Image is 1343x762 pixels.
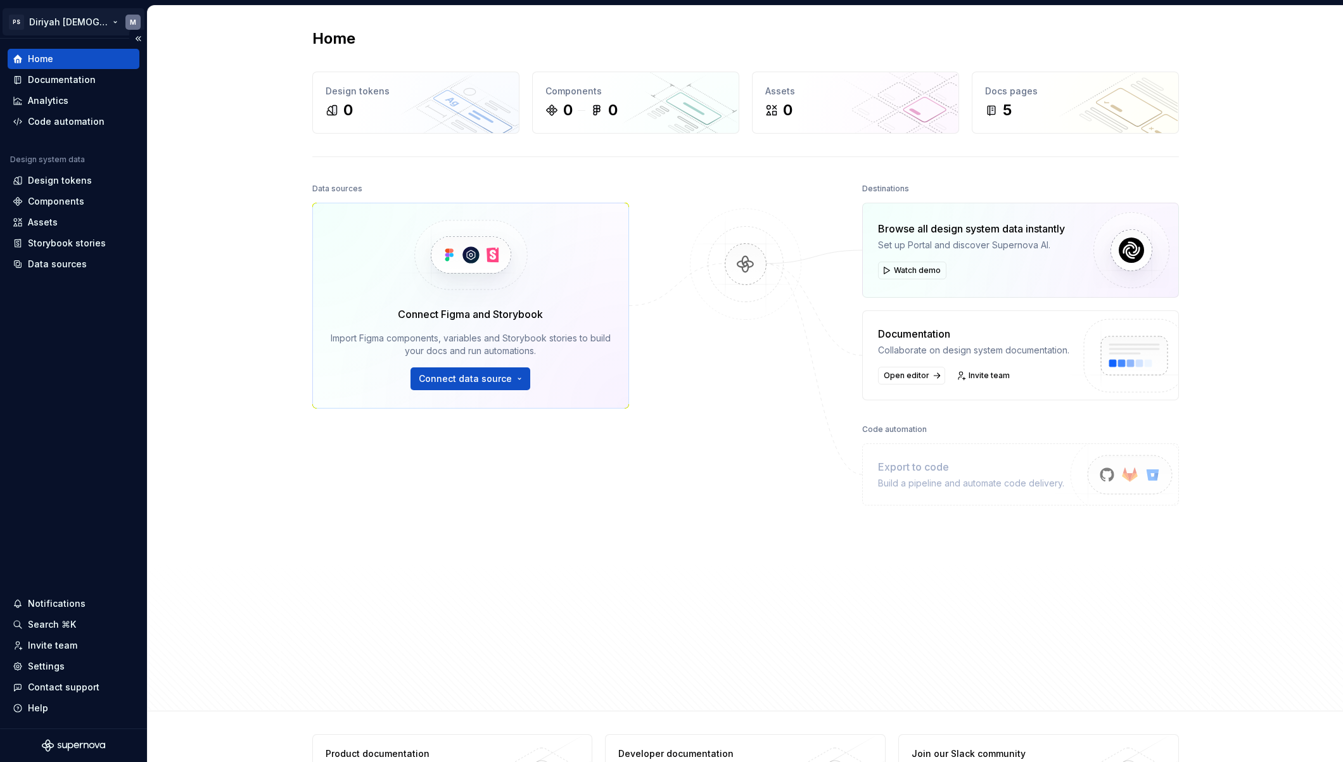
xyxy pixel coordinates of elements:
[9,15,24,30] div: PS
[608,100,618,120] div: 0
[8,191,139,212] a: Components
[862,421,927,438] div: Code automation
[8,91,139,111] a: Analytics
[326,747,510,760] div: Product documentation
[28,237,106,250] div: Storybook stories
[878,477,1064,490] div: Build a pipeline and automate code delivery.
[10,155,85,165] div: Design system data
[8,677,139,697] button: Contact support
[28,174,92,187] div: Design tokens
[411,367,530,390] button: Connect data source
[29,16,110,29] div: Diriyah [DEMOGRAPHIC_DATA]
[28,94,68,107] div: Analytics
[419,372,512,385] span: Connect data source
[8,254,139,274] a: Data sources
[8,635,139,656] a: Invite team
[1003,100,1012,120] div: 5
[985,85,1166,98] div: Docs pages
[878,459,1064,474] div: Export to code
[953,367,1015,384] a: Invite team
[398,307,543,322] div: Connect Figma and Storybook
[563,100,573,120] div: 0
[8,698,139,718] button: Help
[8,656,139,676] a: Settings
[8,170,139,191] a: Design tokens
[8,614,139,635] button: Search ⌘K
[878,367,945,384] a: Open editor
[28,73,96,86] div: Documentation
[331,332,611,357] div: Import Figma components, variables and Storybook stories to build your docs and run automations.
[312,29,355,49] h2: Home
[894,265,941,276] span: Watch demo
[878,221,1065,236] div: Browse all design system data instantly
[28,681,99,694] div: Contact support
[28,639,77,652] div: Invite team
[8,70,139,90] a: Documentation
[28,115,105,128] div: Code automation
[129,30,147,48] button: Collapse sidebar
[28,53,53,65] div: Home
[972,72,1179,134] a: Docs pages5
[8,111,139,132] a: Code automation
[878,326,1069,341] div: Documentation
[8,49,139,69] a: Home
[312,72,519,134] a: Design tokens0
[783,100,792,120] div: 0
[878,239,1065,251] div: Set up Portal and discover Supernova AI.
[545,85,726,98] div: Components
[28,702,48,714] div: Help
[532,72,739,134] a: Components00
[878,344,1069,357] div: Collaborate on design system documentation.
[28,195,84,208] div: Components
[618,747,803,760] div: Developer documentation
[3,8,144,35] button: PSDiriyah [DEMOGRAPHIC_DATA]M
[343,100,353,120] div: 0
[326,85,506,98] div: Design tokens
[28,618,76,631] div: Search ⌘K
[884,371,929,381] span: Open editor
[28,660,65,673] div: Settings
[28,258,87,270] div: Data sources
[42,739,105,752] svg: Supernova Logo
[752,72,959,134] a: Assets0
[8,233,139,253] a: Storybook stories
[130,17,136,27] div: M
[878,262,946,279] button: Watch demo
[8,212,139,232] a: Assets
[8,594,139,614] button: Notifications
[28,597,86,610] div: Notifications
[765,85,946,98] div: Assets
[969,371,1010,381] span: Invite team
[862,180,909,198] div: Destinations
[912,747,1096,760] div: Join our Slack community
[28,216,58,229] div: Assets
[312,180,362,198] div: Data sources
